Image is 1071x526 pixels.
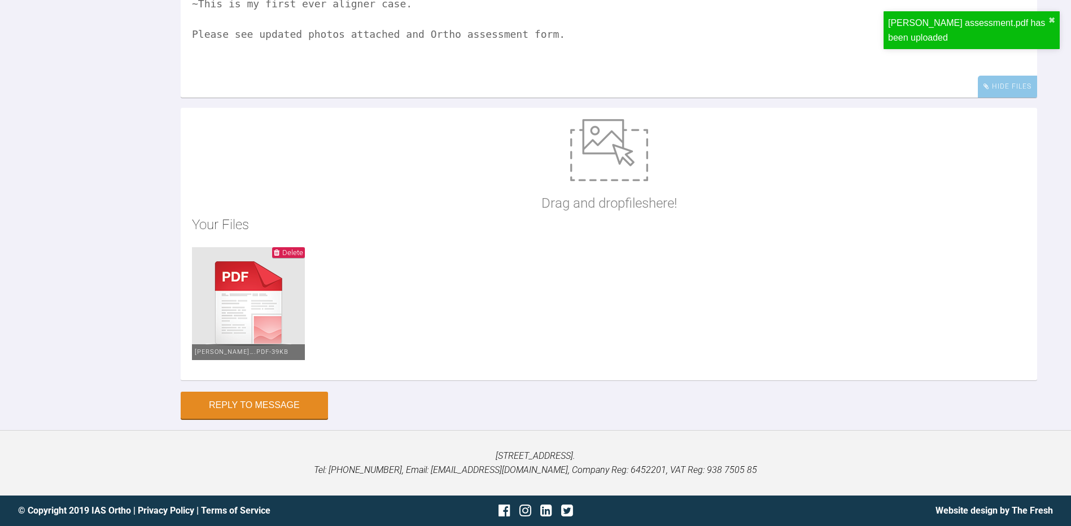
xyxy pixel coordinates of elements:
p: Drag and drop files here! [541,192,677,214]
button: close [1048,16,1055,25]
span: [PERSON_NAME]….pdf - 39KB [195,348,288,356]
a: Privacy Policy [138,505,194,516]
div: [PERSON_NAME] assessment.pdf has been uploaded [888,16,1048,45]
span: Delete [282,248,303,257]
h2: Your Files [192,214,1026,235]
a: Terms of Service [201,505,270,516]
a: Website design by The Fresh [936,505,1053,516]
img: pdf.de61447c.png [192,247,305,360]
p: [STREET_ADDRESS]. Tel: [PHONE_NUMBER], Email: [EMAIL_ADDRESS][DOMAIN_NAME], Company Reg: 6452201,... [18,449,1053,477]
button: Reply to Message [181,392,328,419]
div: © Copyright 2019 IAS Ortho | | [18,503,363,518]
div: Hide Files [978,76,1037,98]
